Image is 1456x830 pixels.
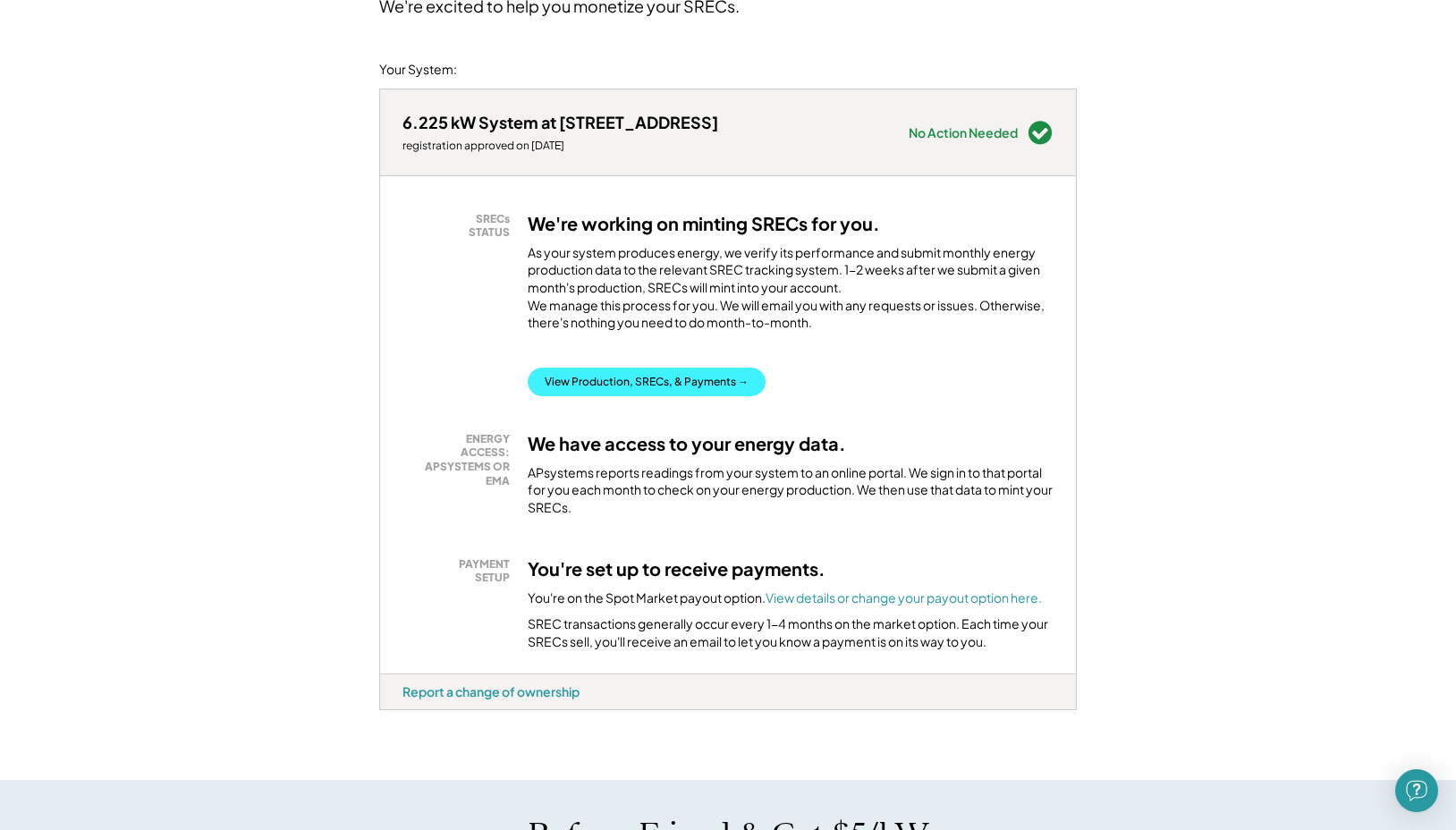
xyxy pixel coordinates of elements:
div: SREC transactions generally occur every 1-4 months on the market option. Each time your SRECs sel... [528,615,1054,650]
div: registration approved on [DATE] [402,139,718,153]
a: View details or change your payout option here. [766,589,1042,606]
button: View Production, SRECs, & Payments → [528,368,766,396]
div: No Action Needed [909,126,1018,139]
h3: We have access to your energy data. [528,432,846,455]
div: You're on the Spot Market payout option. [528,589,1042,607]
div: Your System: [379,61,457,79]
h3: You're set up to receive payments. [528,557,825,580]
div: SRECs STATUS [411,212,510,240]
div: PAYMENT SETUP [411,557,510,585]
div: As your system produces energy, we verify its performance and submit monthly energy production da... [528,244,1054,341]
div: 6.225 kW System at [STREET_ADDRESS] [402,112,718,132]
div: APsystems reports readings from your system to an online portal. We sign in to that portal for yo... [528,464,1054,517]
div: ENERGY ACCESS: APSYSTEMS OR EMA [411,432,510,487]
div: 16yvgl0v - VA Distributed [379,710,440,717]
div: Report a change of ownership [402,683,580,699]
div: Open Intercom Messenger [1395,769,1438,812]
h3: We're working on minting SRECs for you. [528,212,880,235]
